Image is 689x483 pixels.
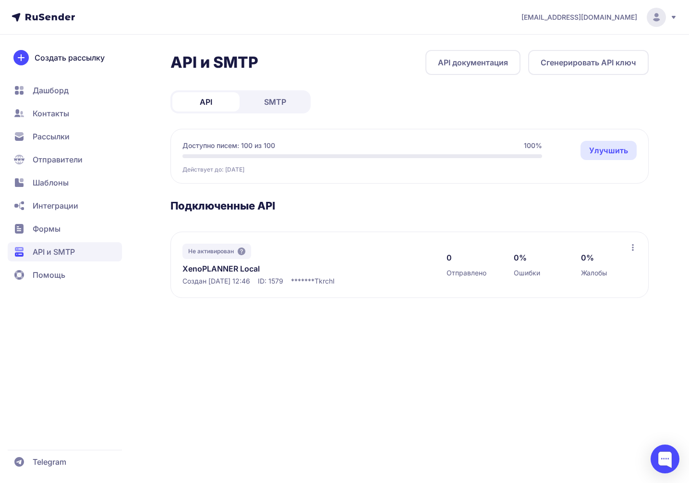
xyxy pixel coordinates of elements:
[33,131,70,142] span: Рассылки
[314,276,335,286] span: TkrchI
[258,276,283,286] span: ID: 1579
[447,252,452,263] span: 0
[33,456,66,468] span: Telegram
[35,52,105,63] span: Создать рассылку
[182,276,250,286] span: Создан [DATE] 12:46
[33,177,69,188] span: Шаблоны
[8,452,122,471] a: Telegram
[170,199,649,212] h3: Подключенные API
[581,252,594,263] span: 0%
[521,12,637,22] span: [EMAIL_ADDRESS][DOMAIN_NAME]
[182,141,275,150] span: Доступно писем: 100 из 100
[264,96,286,108] span: SMTP
[514,252,527,263] span: 0%
[33,223,60,235] span: Формы
[182,166,244,173] span: Действует до: [DATE]
[528,50,649,75] button: Сгенерировать API ключ
[172,92,240,111] a: API
[33,154,83,165] span: Отправители
[425,50,520,75] a: API документация
[33,85,69,96] span: Дашборд
[200,96,212,108] span: API
[581,268,607,278] span: Жалобы
[514,268,540,278] span: Ошибки
[33,269,65,281] span: Помощь
[182,263,379,274] a: XenoPLANNER Local
[33,246,75,258] span: API и SMTP
[33,108,69,119] span: Контакты
[524,141,542,150] span: 100%
[33,200,78,211] span: Интеграции
[447,268,486,278] span: Отправлено
[170,53,258,72] h2: API и SMTP
[242,92,309,111] a: SMTP
[580,141,637,160] a: Улучшить
[188,248,234,255] span: Не активирован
